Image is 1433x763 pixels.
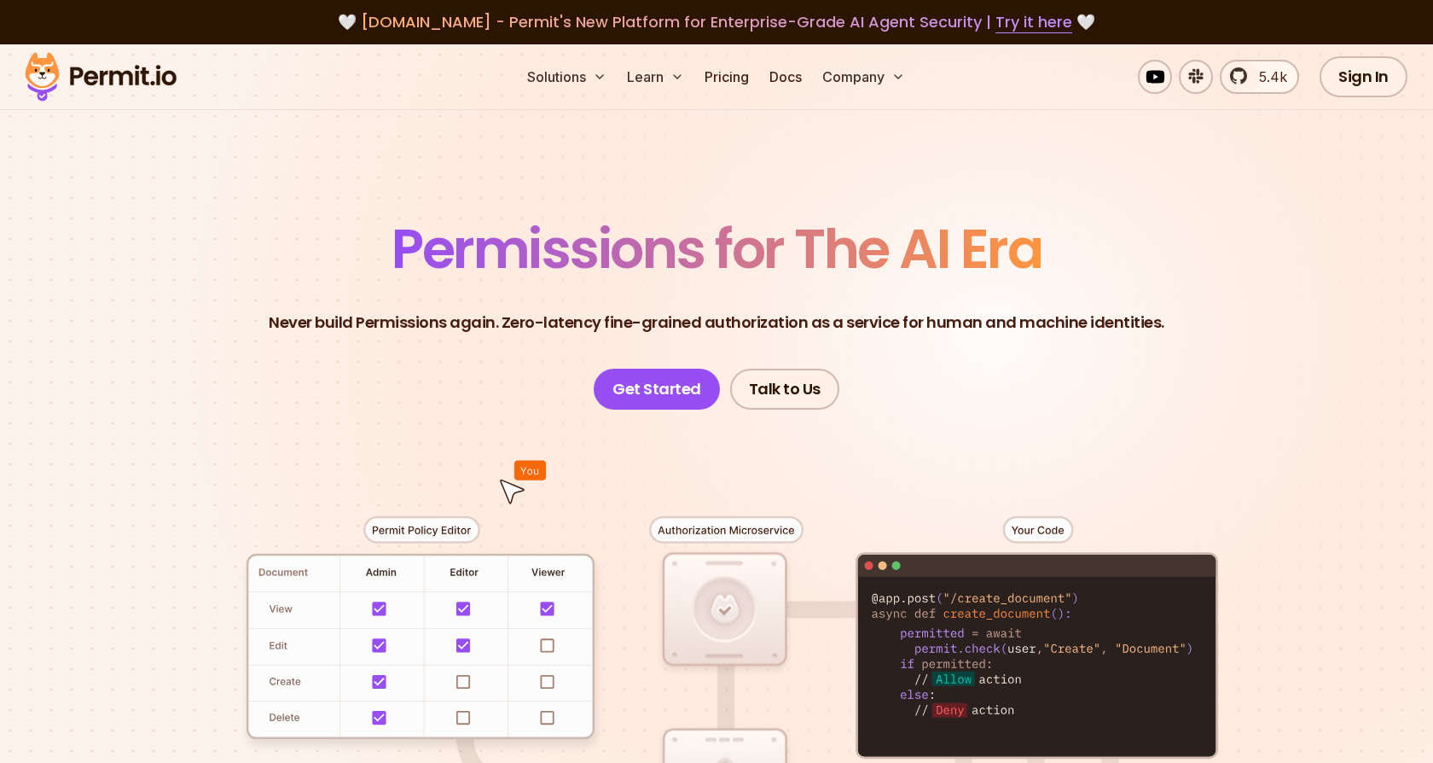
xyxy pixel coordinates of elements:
[698,60,756,94] a: Pricing
[1320,56,1407,97] a: Sign In
[815,60,912,94] button: Company
[594,369,720,410] a: Get Started
[269,311,1164,335] p: Never build Permissions again. Zero-latency fine-grained authorization as a service for human and...
[763,60,809,94] a: Docs
[730,369,839,410] a: Talk to Us
[41,10,1392,34] div: 🤍 🤍
[392,211,1041,287] span: Permissions for The AI Era
[995,11,1072,33] a: Try it here
[1220,60,1299,94] a: 5.4k
[620,60,691,94] button: Learn
[1249,67,1287,87] span: 5.4k
[520,60,613,94] button: Solutions
[361,11,1072,32] span: [DOMAIN_NAME] - Permit's New Platform for Enterprise-Grade AI Agent Security |
[17,48,184,106] img: Permit logo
